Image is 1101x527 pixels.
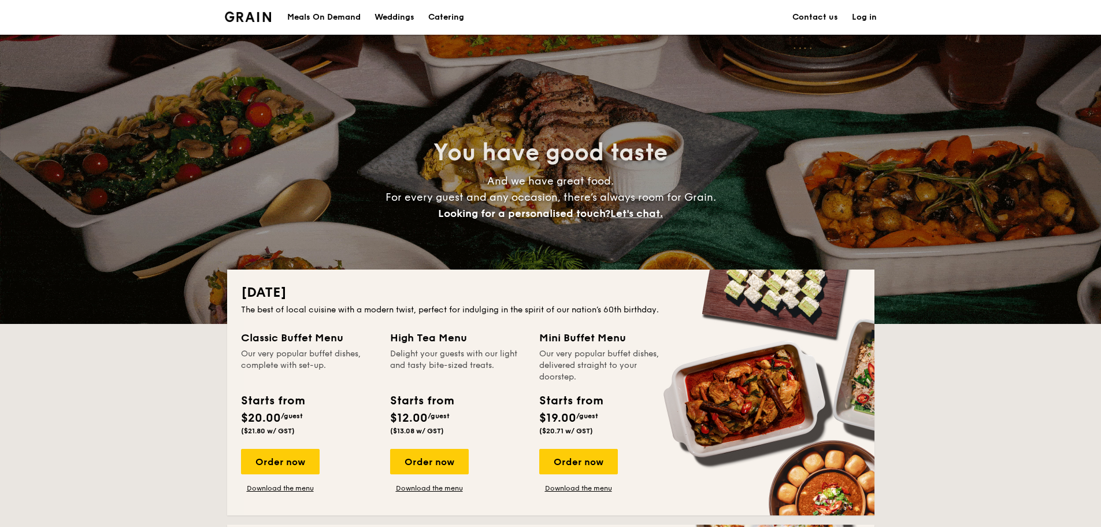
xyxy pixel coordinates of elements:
a: Download the menu [241,484,320,493]
div: Order now [241,449,320,474]
img: Grain [225,12,272,22]
div: The best of local cuisine with a modern twist, perfect for indulging in the spirit of our nation’... [241,304,861,316]
span: $19.00 [539,411,576,425]
span: $12.00 [390,411,428,425]
div: Our very popular buffet dishes, delivered straight to your doorstep. [539,348,674,383]
a: Logotype [225,12,272,22]
span: /guest [281,412,303,420]
div: Classic Buffet Menu [241,330,376,346]
span: Looking for a personalised touch? [438,207,610,220]
span: ($13.08 w/ GST) [390,427,444,435]
span: $20.00 [241,411,281,425]
span: ($21.80 w/ GST) [241,427,295,435]
div: Starts from [241,392,304,410]
a: Download the menu [390,484,469,493]
div: Order now [539,449,618,474]
div: High Tea Menu [390,330,525,346]
span: /guest [428,412,450,420]
div: Mini Buffet Menu [539,330,674,346]
div: Our very popular buffet dishes, complete with set-up. [241,348,376,383]
div: Delight your guests with our light and tasty bite-sized treats. [390,348,525,383]
h2: [DATE] [241,283,861,302]
span: Let's chat. [610,207,663,220]
div: Order now [390,449,469,474]
span: You have good taste [433,139,668,167]
div: Starts from [390,392,453,410]
a: Download the menu [539,484,618,493]
span: And we have great food. For every guest and any occasion, there’s always room for Grain. [385,175,716,220]
span: ($20.71 w/ GST) [539,427,593,435]
span: /guest [576,412,598,420]
div: Starts from [539,392,602,410]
